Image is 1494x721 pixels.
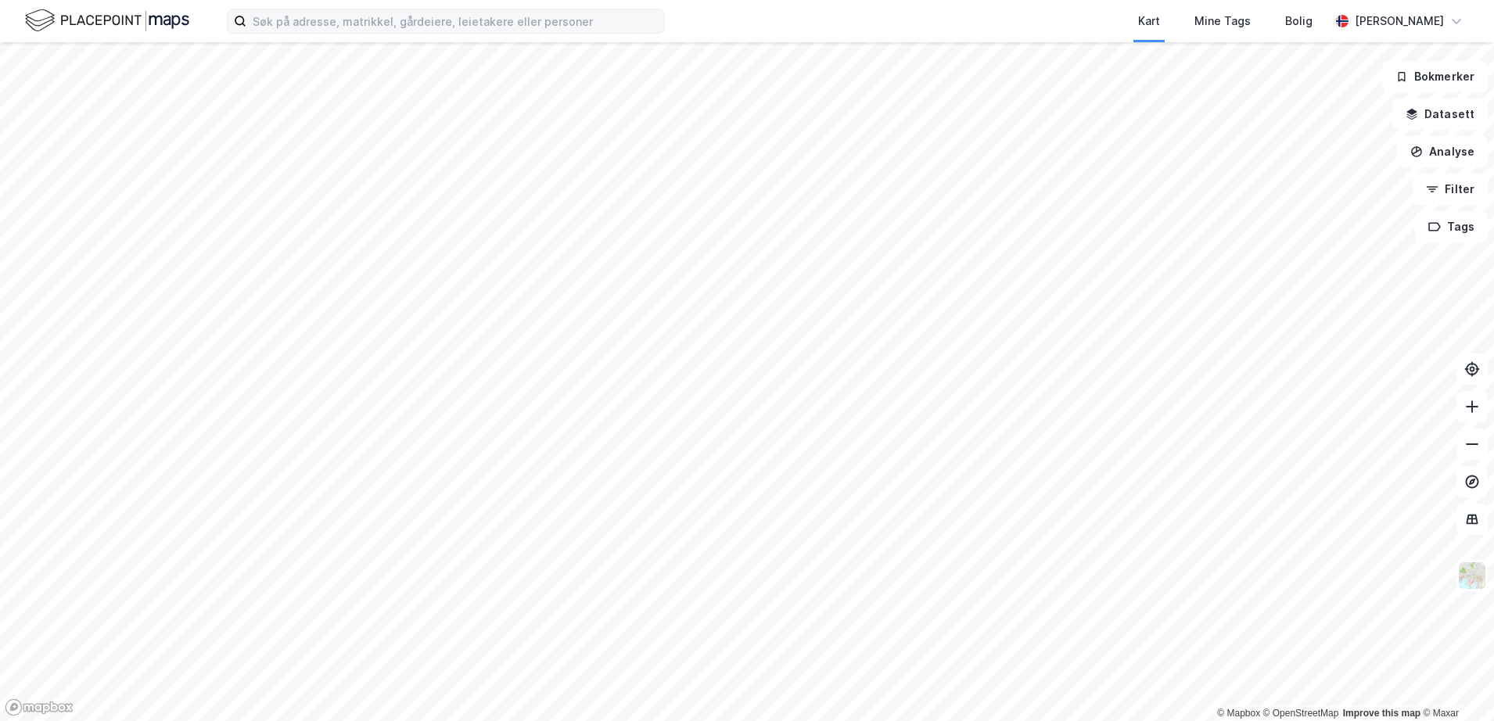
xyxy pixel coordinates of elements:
div: Mine Tags [1194,12,1251,30]
button: Bokmerker [1382,61,1488,92]
iframe: Chat Widget [1416,646,1494,721]
div: Bolig [1285,12,1313,30]
a: OpenStreetMap [1263,708,1339,719]
div: Kart [1138,12,1160,30]
div: [PERSON_NAME] [1355,12,1444,30]
a: Improve this map [1343,708,1420,719]
button: Tags [1415,211,1488,242]
img: logo.f888ab2527a4732fd821a326f86c7f29.svg [25,7,189,34]
button: Analyse [1397,136,1488,167]
img: Z [1457,561,1487,590]
a: Mapbox [1217,708,1260,719]
button: Filter [1413,174,1488,205]
input: Søk på adresse, matrikkel, gårdeiere, leietakere eller personer [246,9,664,33]
a: Mapbox homepage [5,698,74,716]
button: Datasett [1392,99,1488,130]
